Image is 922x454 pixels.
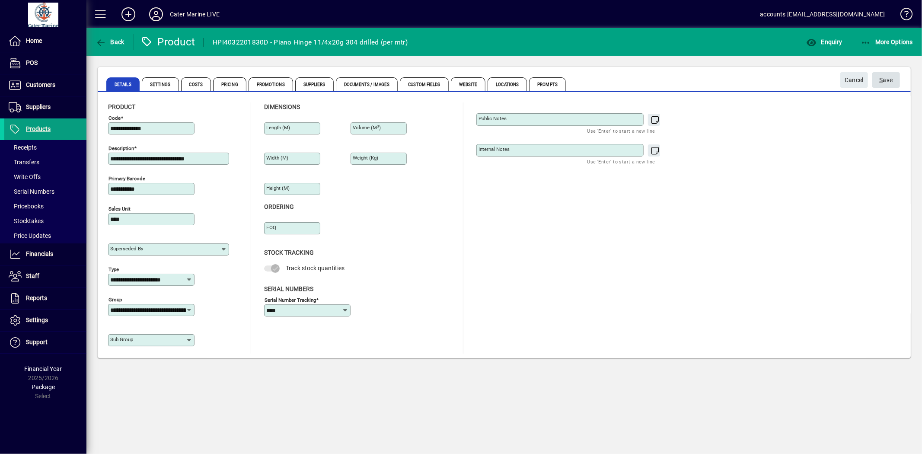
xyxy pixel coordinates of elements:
[9,188,54,195] span: Serial Numbers
[9,159,39,166] span: Transfers
[266,125,290,131] mat-label: Length (m)
[108,115,121,121] mat-label: Code
[806,38,842,45] span: Enquiry
[106,77,140,91] span: Details
[4,228,86,243] a: Price Updates
[4,214,86,228] a: Stocktakes
[142,77,179,91] span: Settings
[96,38,124,45] span: Back
[264,249,314,256] span: Stock Tracking
[264,203,294,210] span: Ordering
[115,6,142,22] button: Add
[4,199,86,214] a: Pricebooks
[353,155,378,161] mat-label: Weight (Kg)
[9,173,41,180] span: Write Offs
[479,146,510,152] mat-label: Internal Notes
[181,77,211,91] span: Costs
[353,125,381,131] mat-label: Volume (m )
[4,332,86,353] a: Support
[4,96,86,118] a: Suppliers
[264,103,300,110] span: Dimensions
[266,155,288,161] mat-label: Width (m)
[880,73,893,87] span: ave
[4,184,86,199] a: Serial Numbers
[26,317,48,323] span: Settings
[9,232,51,239] span: Price Updates
[249,77,293,91] span: Promotions
[861,38,913,45] span: More Options
[110,336,133,342] mat-label: Sub group
[108,266,119,272] mat-label: Type
[872,72,900,88] button: Save
[804,34,844,50] button: Enquiry
[4,30,86,52] a: Home
[26,59,38,66] span: POS
[170,7,220,21] div: Cater Marine LIVE
[840,72,868,88] button: Cancel
[26,103,51,110] span: Suppliers
[9,217,44,224] span: Stocktakes
[140,35,195,49] div: Product
[26,272,39,279] span: Staff
[760,7,885,21] div: accounts [EMAIL_ADDRESS][DOMAIN_NAME]
[108,297,122,303] mat-label: Group
[93,34,127,50] button: Back
[108,103,135,110] span: Product
[213,77,246,91] span: Pricing
[880,77,883,83] span: S
[488,77,527,91] span: Locations
[894,2,911,30] a: Knowledge Base
[587,126,655,136] mat-hint: Use 'Enter' to start a new line
[26,125,51,132] span: Products
[110,246,143,252] mat-label: Superseded by
[265,297,316,303] mat-label: Serial Number tracking
[9,144,37,151] span: Receipts
[400,77,448,91] span: Custom Fields
[4,74,86,96] a: Customers
[26,37,42,44] span: Home
[25,365,62,372] span: Financial Year
[108,145,134,151] mat-label: Description
[377,124,379,128] sup: 3
[266,185,290,191] mat-label: Height (m)
[479,115,507,121] mat-label: Public Notes
[264,285,313,292] span: Serial Numbers
[26,81,55,88] span: Customers
[4,155,86,169] a: Transfers
[336,77,398,91] span: Documents / Images
[587,157,655,166] mat-hint: Use 'Enter' to start a new line
[4,140,86,155] a: Receipts
[529,77,566,91] span: Prompts
[213,35,408,49] div: HPI4032201830D - Piano Hinge 11/4x20g 304 drilled (per mtr)
[9,203,44,210] span: Pricebooks
[4,310,86,331] a: Settings
[266,224,276,230] mat-label: EOQ
[108,176,145,182] mat-label: Primary barcode
[4,169,86,184] a: Write Offs
[4,288,86,309] a: Reports
[142,6,170,22] button: Profile
[26,250,53,257] span: Financials
[26,294,47,301] span: Reports
[26,339,48,345] span: Support
[295,77,334,91] span: Suppliers
[858,34,916,50] button: More Options
[4,52,86,74] a: POS
[286,265,345,272] span: Track stock quantities
[32,384,55,390] span: Package
[86,34,134,50] app-page-header-button: Back
[451,77,486,91] span: Website
[108,206,131,212] mat-label: Sales unit
[4,243,86,265] a: Financials
[845,73,864,87] span: Cancel
[4,265,86,287] a: Staff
